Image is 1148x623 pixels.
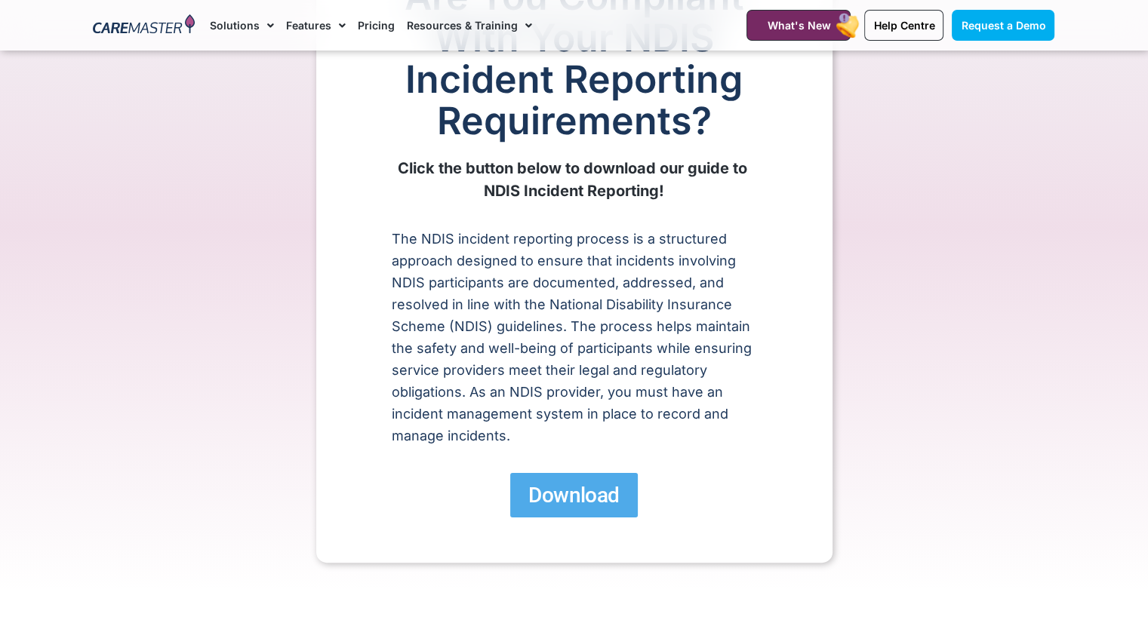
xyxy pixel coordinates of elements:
[961,19,1045,32] span: Request a Demo
[528,482,619,508] span: Download
[93,14,195,37] img: CareMaster Logo
[873,19,934,32] span: Help Centre
[392,228,757,447] p: The NDIS incident reporting process is a structured approach designed to ensure that incidents in...
[767,19,830,32] span: What's New
[510,473,637,517] a: Download
[746,10,851,41] a: What's New
[398,159,751,200] b: Click the button below to download our guide to NDIS Incident Reporting!
[952,10,1054,41] a: Request a Demo
[864,10,943,41] a: Help Centre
